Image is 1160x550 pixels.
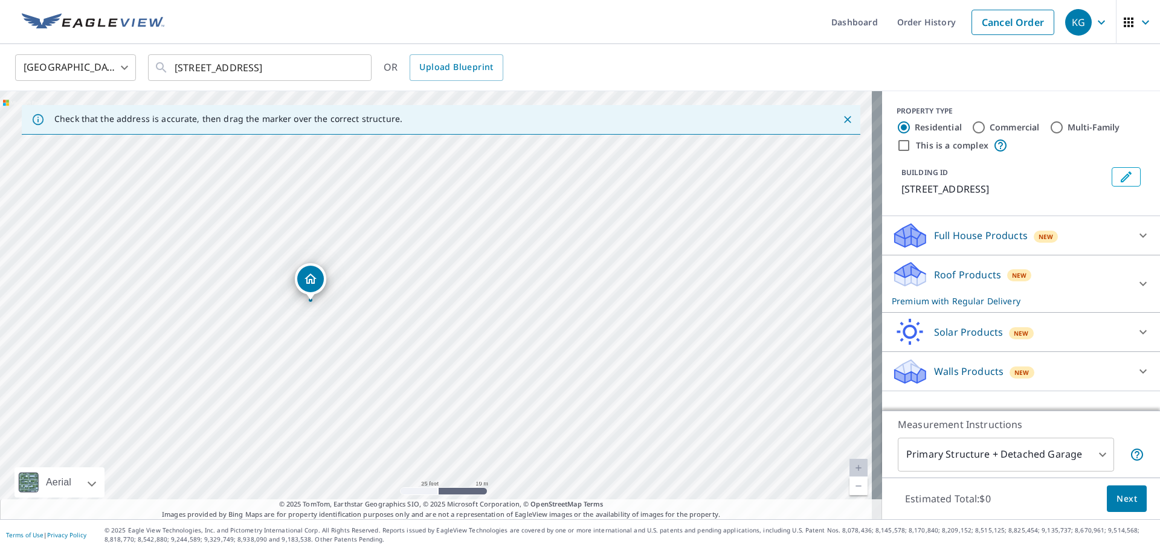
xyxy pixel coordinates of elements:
p: Walls Products [934,364,1004,379]
span: New [1014,328,1029,338]
span: New [1014,368,1029,377]
p: © 2025 Eagle View Technologies, Inc. and Pictometry International Corp. All Rights Reserved. Repo... [105,526,1154,544]
span: New [1012,270,1027,280]
button: Close [840,112,855,127]
a: Current Level 20, Zoom In Disabled [849,459,868,477]
div: Walls ProductsNew [892,357,1150,386]
label: Commercial [990,121,1040,133]
div: [GEOGRAPHIC_DATA] [15,51,136,85]
p: Measurement Instructions [898,417,1144,432]
label: This is a complex [916,139,988,152]
p: Premium with Regular Delivery [892,295,1129,307]
p: Check that the address is accurate, then drag the marker over the correct structure. [54,114,402,124]
a: OpenStreetMap [530,499,581,508]
p: BUILDING ID [901,167,948,177]
div: KG [1065,9,1092,36]
div: OR [384,54,503,81]
a: Current Level 20, Zoom Out [849,477,868,495]
p: | [6,531,86,539]
span: New [1039,232,1054,241]
div: Primary Structure + Detached Garage [898,438,1114,472]
div: PROPERTY TYPE [897,106,1145,117]
input: Search by address or latitude-longitude [175,51,347,85]
a: Privacy Policy [47,531,86,539]
label: Multi-Family [1068,121,1120,133]
div: Aerial [42,467,75,497]
span: Your report will include the primary structure and a detached garage if one exists. [1130,447,1144,462]
span: © 2025 TomTom, Earthstar Geographics SIO, © 2025 Microsoft Corporation, © [279,499,604,510]
div: Full House ProductsNew [892,221,1150,250]
p: [STREET_ADDRESS] [901,182,1107,196]
div: Aerial [14,467,105,497]
img: EV Logo [22,13,164,31]
div: Dropped pin, building 1, Residential property, 3104 Riddler Way Little Elm, TX 75068 [295,263,326,301]
button: Edit building 1 [1112,167,1141,187]
label: Residential [915,121,962,133]
a: Terms of Use [6,531,43,539]
div: Solar ProductsNew [892,318,1150,347]
a: Terms [584,499,604,508]
p: Estimated Total: $0 [895,485,1000,512]
div: Roof ProductsNewPremium with Regular Delivery [892,260,1150,307]
p: Roof Products [934,267,1001,282]
span: Upload Blueprint [419,60,493,75]
p: Solar Products [934,325,1003,339]
a: Upload Blueprint [410,54,503,81]
a: Cancel Order [971,10,1054,35]
p: Full House Products [934,228,1028,243]
button: Next [1107,485,1147,513]
span: Next [1116,491,1137,507]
